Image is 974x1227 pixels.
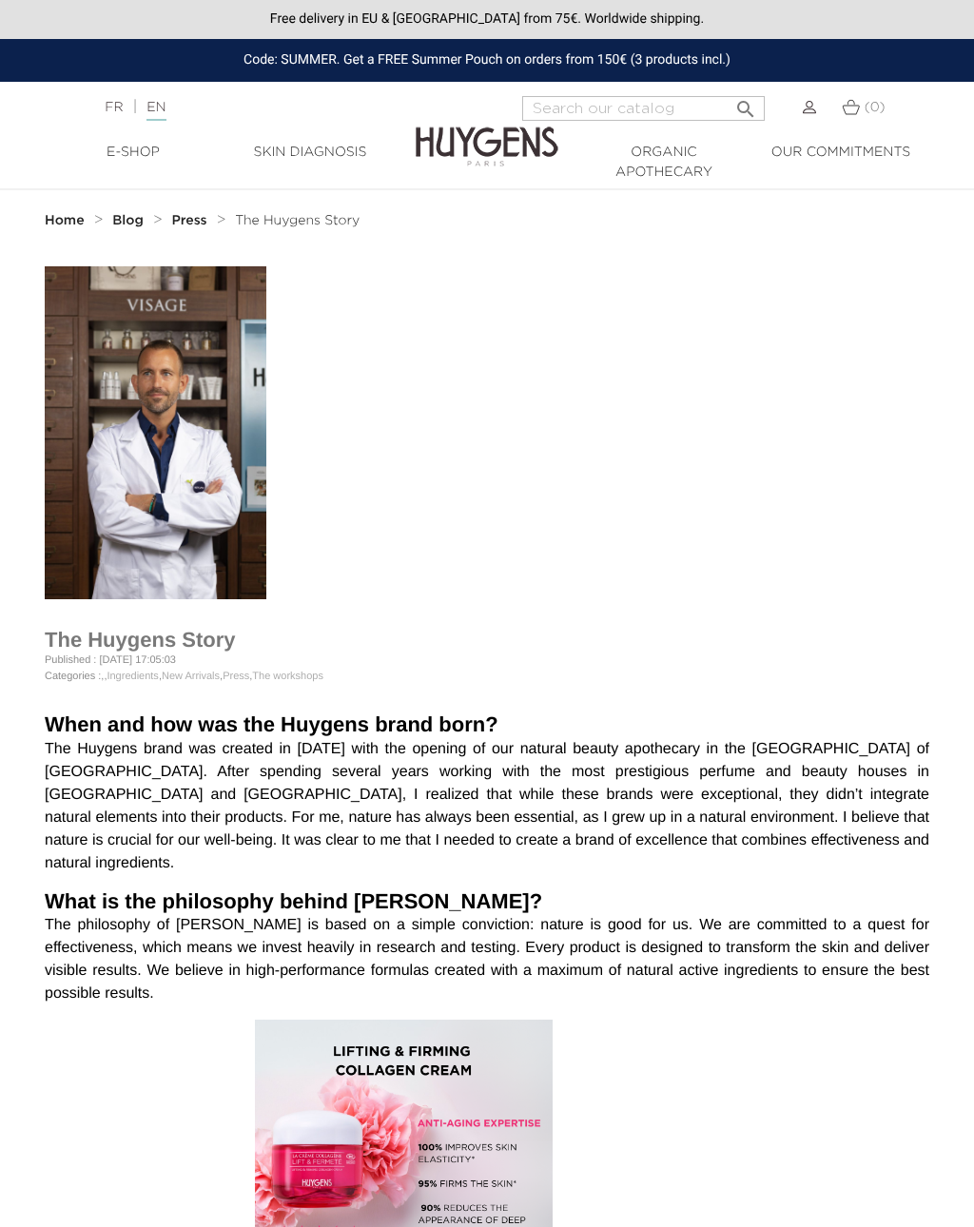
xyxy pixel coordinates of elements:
[734,92,757,115] i: 
[107,671,158,682] a: Ingredients
[575,143,752,183] a: Organic Apothecary
[222,143,399,163] a: Skin Diagnosis
[865,101,886,114] span: (0)
[162,671,220,682] a: New Arrivals
[45,741,929,871] em: The Huygens brand was created in [DATE] with the opening of our natural beauty apothecary in the ...
[112,213,148,228] a: Blog
[45,652,929,684] p: Published : [DATE] 17:05:03 Categories : , , , , ,
[729,90,763,116] button: 
[45,143,222,163] a: E-Shop
[252,671,323,682] a: The workshops
[522,96,765,121] input: Search
[45,628,929,652] h1: The Huygens Story
[146,101,166,121] a: EN
[45,712,929,737] h1: When and how was the Huygens brand born?
[105,101,123,114] a: FR
[752,143,929,163] a: Our commitments
[235,213,360,228] a: The Huygens Story
[45,213,88,228] a: Home
[45,889,929,914] h1: What is the philosophy behind [PERSON_NAME]?
[235,214,360,227] span: The Huygens Story
[223,671,249,682] a: Press
[45,917,929,1002] em: The philosophy of [PERSON_NAME] is based on a simple conviction: nature is good for us. We are co...
[45,214,85,227] strong: Home
[416,96,558,169] img: Huygens
[171,214,206,227] strong: Press
[95,96,391,119] div: |
[112,214,144,227] strong: Blog
[171,213,211,228] a: Press
[45,266,266,599] img: The Huygens Story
